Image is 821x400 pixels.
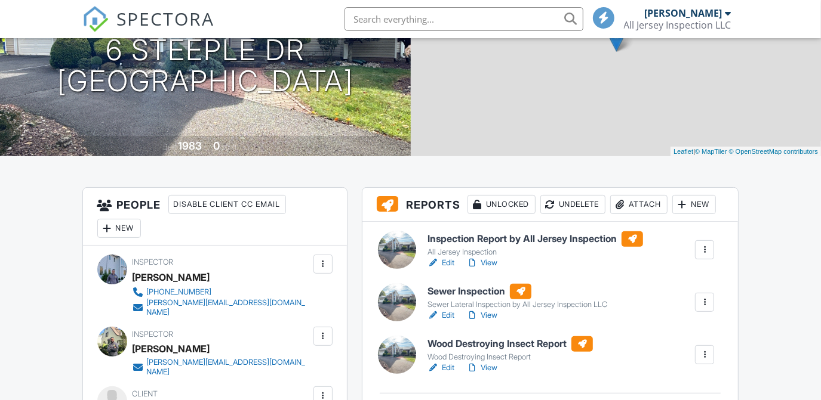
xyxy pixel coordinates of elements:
div: All Jersey Inspection LLC [624,19,731,31]
div: [PERSON_NAME][EMAIL_ADDRESS][DOMAIN_NAME] [147,358,310,377]
div: New [97,219,141,238]
span: Built [163,142,176,151]
div: | [671,147,821,157]
a: [PHONE_NUMBER] [133,286,310,298]
img: The Best Home Inspection Software - Spectora [82,6,109,32]
div: Sewer Lateral Inspection by All Jersey Inspection LLC [428,300,607,309]
a: Wood Destroying Insect Report Wood Destroying Insect Report [428,336,593,362]
h1: 6 Steeple Dr [GEOGRAPHIC_DATA] [57,35,353,98]
div: [PERSON_NAME] [645,7,722,19]
div: [PHONE_NUMBER] [147,287,212,297]
span: Inspector [133,330,174,339]
a: SPECTORA [82,16,215,41]
h6: Sewer Inspection [428,284,607,299]
div: [PERSON_NAME][EMAIL_ADDRESS][DOMAIN_NAME] [147,298,310,317]
span: sq. ft. [222,142,238,151]
h3: People [83,188,347,246]
div: Undelete [540,195,605,214]
a: View [466,309,497,321]
div: Disable Client CC Email [168,195,286,214]
div: 1983 [178,139,202,152]
span: Inspector [133,258,174,266]
a: Edit [428,362,454,374]
a: Edit [428,257,454,269]
h6: Wood Destroying Insect Report [428,336,593,352]
div: Wood Destroying Insect Report [428,352,593,362]
a: [PERSON_NAME][EMAIL_ADDRESS][DOMAIN_NAME] [133,358,310,377]
a: View [466,257,497,269]
div: Attach [610,195,668,214]
a: [PERSON_NAME][EMAIL_ADDRESS][DOMAIN_NAME] [133,298,310,317]
a: Sewer Inspection Sewer Lateral Inspection by All Jersey Inspection LLC [428,284,607,310]
h6: Inspection Report by All Jersey Inspection [428,231,643,247]
a: View [466,362,497,374]
a: Inspection Report by All Jersey Inspection All Jersey Inspection [428,231,643,258]
div: New [672,195,716,214]
a: Leaflet [674,148,693,155]
div: Unlocked [468,195,536,214]
div: 0 [213,139,220,152]
div: [PERSON_NAME] [133,268,210,286]
a: Edit [428,309,454,321]
h3: Reports [362,188,739,222]
div: All Jersey Inspection [428,247,643,257]
a: © MapTiler [695,148,727,155]
span: Client [133,389,158,398]
a: © OpenStreetMap contributors [729,148,818,155]
div: [PERSON_NAME] [133,340,210,358]
span: SPECTORA [117,6,215,31]
input: Search everything... [345,7,583,31]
